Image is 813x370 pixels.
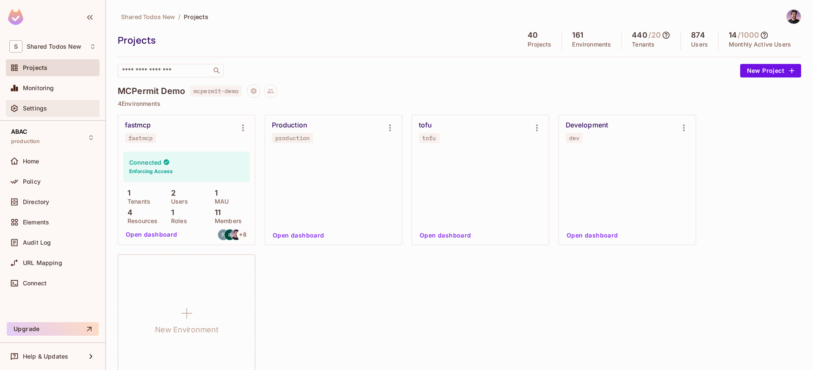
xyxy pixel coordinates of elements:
[167,218,187,224] p: Roles
[210,189,218,197] p: 1
[121,13,175,21] span: Shared Todos New
[740,64,801,77] button: New Project
[23,353,68,360] span: Help & Updates
[8,9,23,25] img: SReyMgAAAABJRU5ErkJggg==
[184,13,208,21] span: Projects
[128,135,152,141] div: fastmcp
[23,85,54,91] span: Monitoring
[23,64,47,71] span: Projects
[269,229,328,242] button: Open dashboard
[419,121,431,130] div: tofu
[167,198,188,205] p: Users
[9,40,22,52] span: S
[23,199,49,205] span: Directory
[235,119,252,136] button: Environment settings
[190,86,242,97] span: mcpermit-demo
[528,41,551,48] p: Projects
[118,34,513,47] div: Projects
[27,43,81,50] span: Workspace: Shared Todos New
[118,86,185,96] h4: MCPermit Demo
[563,229,622,242] button: Open dashboard
[691,31,705,39] h5: 874
[572,31,583,39] h5: 161
[528,31,538,39] h5: 40
[23,178,41,185] span: Policy
[572,41,611,48] p: Environments
[23,158,39,165] span: Home
[416,229,475,242] button: Open dashboard
[569,135,579,141] div: dev
[129,158,161,166] h4: Connected
[648,31,661,39] h5: / 20
[23,260,62,266] span: URL Mapping
[123,198,150,205] p: Tenants
[210,208,221,217] p: 11
[210,198,229,205] p: MAU
[787,10,801,24] img: or@permit.io
[11,128,28,135] span: ABAC
[210,218,242,224] p: Members
[129,168,173,175] h6: Enforcing Access
[272,121,307,130] div: Production
[123,218,158,224] p: Resources
[738,31,759,39] h5: / 1000
[729,31,737,39] h5: 14
[178,13,180,21] li: /
[167,208,174,217] p: 1
[167,189,176,197] p: 2
[23,280,47,287] span: Connect
[275,135,310,141] div: production
[23,219,49,226] span: Elements
[691,41,708,48] p: Users
[239,232,246,237] span: + 8
[7,322,99,336] button: Upgrade
[23,105,47,112] span: Settings
[23,239,51,246] span: Audit Log
[218,229,229,240] img: raz@permit.io
[125,121,151,130] div: fastmcp
[675,119,692,136] button: Environment settings
[632,41,655,48] p: Tenants
[11,138,40,145] span: production
[123,189,130,197] p: 1
[224,229,235,240] img: asafsharedtodos@gmail.com
[528,119,545,136] button: Environment settings
[566,121,608,130] div: Development
[729,41,791,48] p: Monthly Active Users
[382,119,398,136] button: Environment settings
[123,208,133,217] p: 4
[118,100,801,107] p: 4 Environments
[422,135,436,141] div: tofu
[247,88,260,97] span: Project settings
[231,229,241,240] img: or@permit.io
[632,31,647,39] h5: 440
[122,228,181,241] button: Open dashboard
[155,323,218,336] h1: New Environment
